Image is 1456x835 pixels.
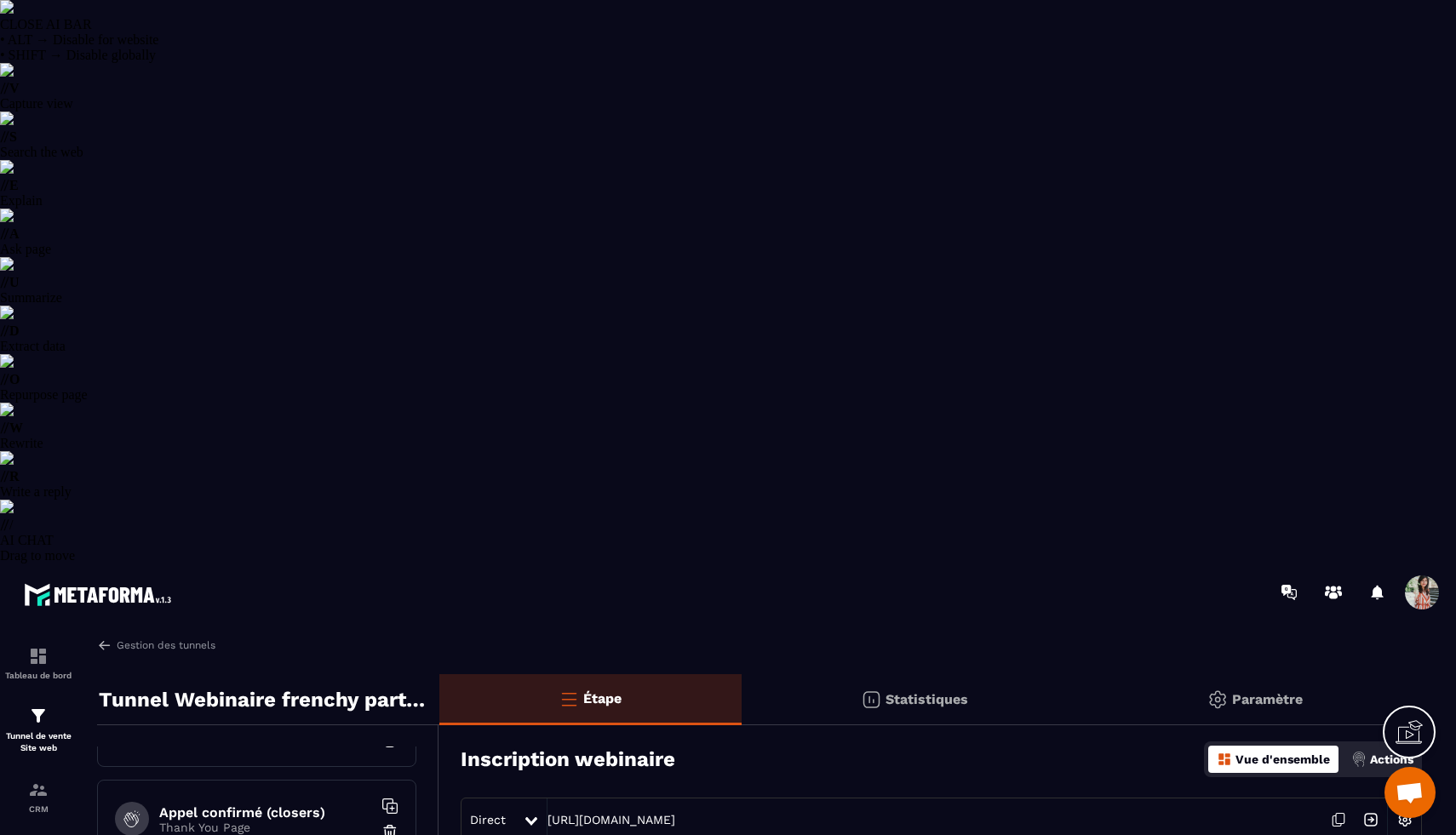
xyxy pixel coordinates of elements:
[1351,752,1367,767] img: actions.d6e523a2.png
[24,579,177,610] img: logo
[4,730,72,754] p: Tunnel de vente Site web
[861,689,881,710] img: stats.20deebd0.svg
[470,813,506,826] span: Direct
[583,690,622,706] p: Étape
[4,767,72,826] a: formationformationCRM
[547,813,675,826] a: [URL][DOMAIN_NAME]
[28,706,49,726] img: formation
[28,780,49,800] img: formation
[559,689,579,709] img: bars-o.4a397970.svg
[4,693,72,767] a: formationformationTunnel de vente Site web
[1235,752,1330,766] p: Vue d'ensemble
[1207,689,1228,710] img: setting-gr.5f69749f.svg
[461,747,675,771] h3: Inscription webinaire
[886,691,968,707] p: Statistiques
[99,683,427,717] p: Tunnel Webinaire frenchy partners
[4,671,72,680] p: Tableau de bord
[4,804,72,814] p: CRM
[1384,767,1436,818] div: Ouvrir le chat
[1370,752,1413,766] p: Actions
[97,638,215,653] a: Gestion des tunnels
[1217,752,1232,767] img: dashboard-orange.40269519.svg
[4,633,72,693] a: formationformationTableau de bord
[97,638,112,653] img: arrow
[159,821,372,834] p: Thank You Page
[159,804,372,821] h6: Appel confirmé (closers)
[1232,691,1303,707] p: Paramètre
[28,646,49,666] img: formation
